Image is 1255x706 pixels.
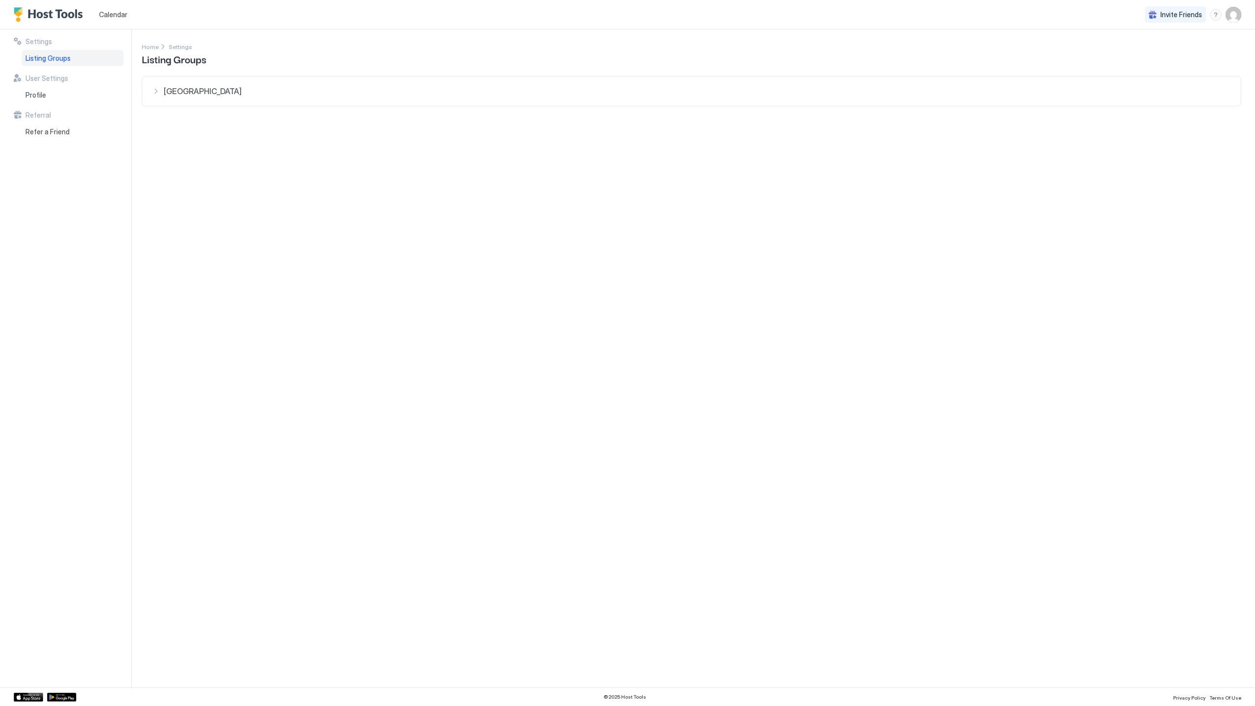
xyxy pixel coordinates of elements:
span: Listing Groups [25,54,71,63]
a: Home [142,41,159,51]
a: Profile [22,87,124,103]
span: Listing Groups [142,51,206,66]
span: Settings [25,37,52,46]
div: Breadcrumb [169,41,192,51]
span: Refer a Friend [25,127,70,136]
span: Home [142,43,159,50]
div: Breadcrumb [142,41,159,51]
button: [GEOGRAPHIC_DATA] [142,76,1241,106]
span: © 2025 Host Tools [603,694,646,700]
span: Terms Of Use [1209,695,1241,701]
span: [GEOGRAPHIC_DATA] [164,86,1231,96]
a: Listing Groups [22,50,124,67]
a: Settings [169,41,192,51]
div: menu [1210,9,1222,21]
span: Invite Friends [1160,10,1202,19]
a: Calendar [99,9,127,20]
span: Referral [25,111,51,120]
a: Refer a Friend [22,124,124,140]
a: Terms Of Use [1209,692,1241,702]
span: Privacy Policy [1173,695,1205,701]
a: Privacy Policy [1173,692,1205,702]
div: User profile [1226,7,1241,23]
a: Host Tools Logo [14,7,87,22]
a: App Store [14,693,43,702]
span: Settings [169,43,192,50]
span: Calendar [99,10,127,19]
span: User Settings [25,74,68,83]
a: Google Play Store [47,693,76,702]
span: Profile [25,91,46,100]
